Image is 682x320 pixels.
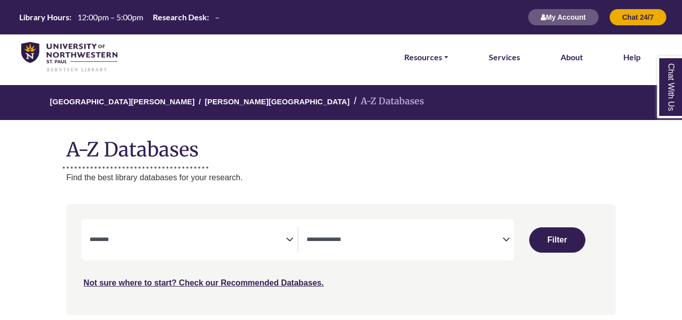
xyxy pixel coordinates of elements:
[404,51,448,64] a: Resources
[83,278,324,287] a: Not sure where to start? Check our Recommended Databases.
[90,236,285,245] textarea: Search
[609,9,667,26] button: Chat 24/7
[528,13,599,21] a: My Account
[77,12,143,22] span: 12:00pm – 5:00pm
[66,204,616,314] nav: Search filters
[623,51,641,64] a: Help
[66,171,616,184] p: Find the best library databases for your research.
[149,12,209,22] th: Research Desk:
[489,51,520,64] a: Services
[15,12,224,23] a: Hours Today
[15,12,224,21] table: Hours Today
[609,13,667,21] a: Chat 24/7
[66,85,616,120] nav: breadcrumb
[215,12,220,22] span: –
[50,96,195,106] a: [GEOGRAPHIC_DATA][PERSON_NAME]
[561,51,583,64] a: About
[66,130,616,161] h1: A-Z Databases
[529,227,585,253] button: Submit for Search Results
[21,42,117,72] img: library_home
[205,96,350,106] a: [PERSON_NAME][GEOGRAPHIC_DATA]
[528,9,599,26] button: My Account
[15,12,72,22] th: Library Hours:
[350,94,424,109] li: A-Z Databases
[307,236,502,245] textarea: Search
